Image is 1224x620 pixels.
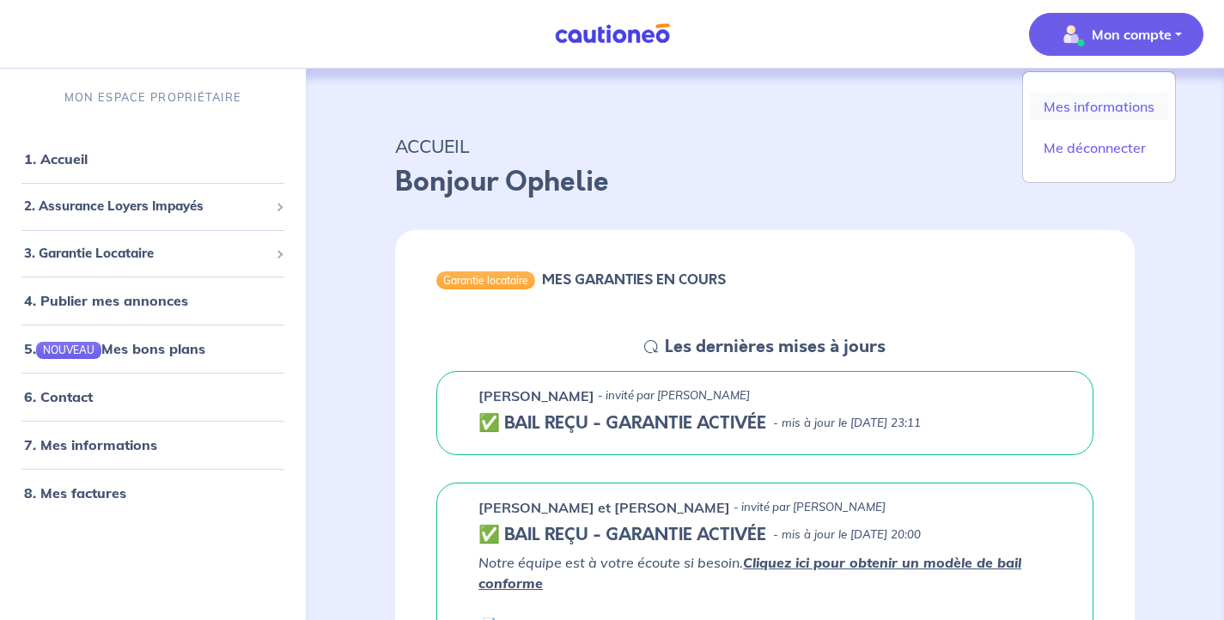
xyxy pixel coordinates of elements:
[24,292,188,309] a: 4. Publier mes annonces
[1029,13,1203,56] button: illu_account_valid_menu.svgMon compte
[734,499,886,516] p: - invité par [PERSON_NAME]
[773,415,921,432] p: - mis à jour le [DATE] 23:11
[24,484,126,501] a: 8. Mes factures
[7,283,299,318] div: 4. Publier mes annonces
[7,190,299,223] div: 2. Assurance Loyers Impayés
[24,197,269,216] span: 2. Assurance Loyers Impayés
[1030,134,1168,161] a: Me déconnecter
[1022,71,1176,183] div: illu_account_valid_menu.svgMon compte
[665,337,886,357] h5: Les dernières mises à jours
[478,525,766,545] h5: ✅ BAIL REÇU - GARANTIE ACTIVÉE
[478,554,1021,592] em: Notre équipe est à votre écoute si besoin.
[478,413,1051,434] div: state: CONTRACT-VALIDATED, Context: NOT-LESSOR,IS-GL-CAUTION-IN-LANDLORD
[395,161,1135,203] p: Bonjour Ophelie
[478,386,594,406] p: [PERSON_NAME]
[7,380,299,414] div: 6. Contact
[24,340,205,357] a: 5.NOUVEAUMes bons plans
[24,436,157,453] a: 7. Mes informations
[478,413,766,434] h5: ✅ BAIL REÇU - GARANTIE ACTIVÉE
[436,271,535,289] div: Garantie locataire
[548,23,677,45] img: Cautioneo
[24,150,88,167] a: 1. Accueil
[1092,24,1172,45] p: Mon compte
[598,387,750,404] p: - invité par [PERSON_NAME]
[24,388,93,405] a: 6. Contact
[395,131,1135,161] p: ACCUEIL
[542,271,726,288] h6: MES GARANTIES EN COURS
[773,526,921,544] p: - mis à jour le [DATE] 20:00
[7,237,299,270] div: 3. Garantie Locataire
[478,554,1021,592] a: Cliquez ici pour obtenir un modèle de bail conforme
[7,476,299,510] div: 8. Mes factures
[7,142,299,176] div: 1. Accueil
[7,428,299,462] div: 7. Mes informations
[24,244,269,264] span: 3. Garantie Locataire
[1030,93,1168,120] a: Mes informations
[1057,21,1085,48] img: illu_account_valid_menu.svg
[7,331,299,366] div: 5.NOUVEAUMes bons plans
[478,497,730,518] p: [PERSON_NAME] et [PERSON_NAME]
[478,525,1051,545] div: state: CONTRACT-VALIDATED, Context: IN-LANDLORD,IS-GL-CAUTION-IN-LANDLORD
[64,89,241,106] p: MON ESPACE PROPRIÉTAIRE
